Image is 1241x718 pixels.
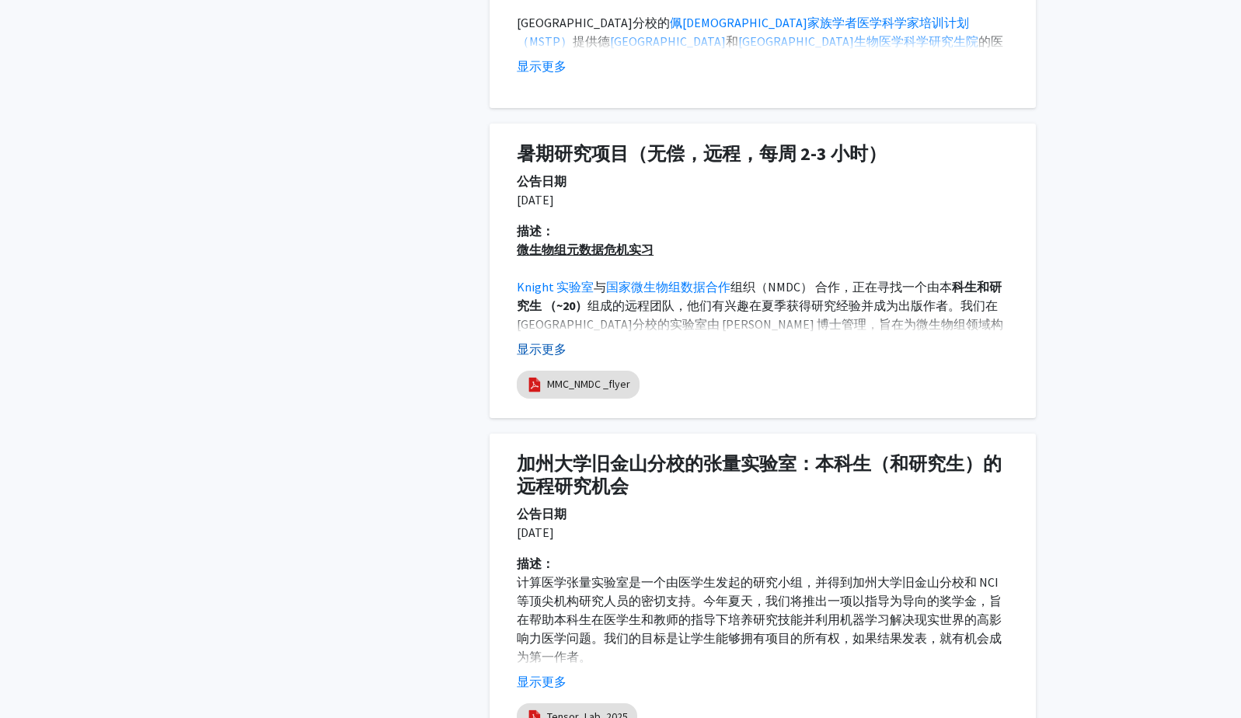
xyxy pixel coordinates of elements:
[526,376,543,393] img: pdf_icon.png
[606,279,730,295] a: 国家微生物组数据合作
[517,242,654,257] u: 微生物组元数据危机实习
[12,648,66,706] iframe: Chat
[517,143,1009,166] h1: 暑期研究项目（无偿，远程，每周 2-3 小时）
[594,279,606,295] span: 与
[517,13,1009,106] p: 分校的 提供德 的医学博士/博士联合学位 捐赠基金的支持
[517,57,566,75] button: 显示更多
[517,573,1009,666] p: 计算医学张量实验室是一个由医学生发起的研究小组，并得到加州大学旧金山分校和 NCI 等顶尖机构研究人员的密切支持。今年夏天，我们将推出一项以指导为导向的奖学金，旨在帮助本科生在医学生和教师的指导...
[517,340,566,358] button: 显示更多
[517,277,1009,371] p: 组织 本 组成的远程团队， [GEOGRAPHIC_DATA]分校的实验室 我们
[517,504,1009,523] div: 公告日期
[517,453,1009,498] h1: 加州大学旧金山分校的张量实验室：本科生（和研究生）的远程研究机会
[687,298,998,313] span: 他们有兴趣在夏季获得研究经验并成为出版作者。我们在
[517,190,1009,209] p: [DATE]
[755,279,939,295] span: （NMDC） 合作，正在寻找一个由
[517,172,1009,190] div: 公告日期
[726,33,738,49] span: 和
[610,33,726,49] a: [GEOGRAPHIC_DATA]
[517,279,594,295] a: Knight 实验室
[738,33,978,49] a: [GEOGRAPHIC_DATA]生物医学科学研究生院
[517,279,1002,313] strong: 科生和研究生 （~20）
[517,554,1009,573] div: 描述：
[517,316,1003,350] span: 由 [PERSON_NAME] 博士管理，旨在为微生物组领域构建黄金标准的生物信息学工具，我们也非常热衷于与下一代科学家互动的项目（参见
[517,672,566,691] button: 显示更多
[517,523,1009,542] p: [DATE]
[517,15,633,30] span: [GEOGRAPHIC_DATA]
[517,221,1009,240] div: 描述：
[547,376,630,392] a: MMC_NMDC _flyer
[517,15,971,49] a: 佩[DEMOGRAPHIC_DATA]家族学者医学科学家培训计划 （MSTP）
